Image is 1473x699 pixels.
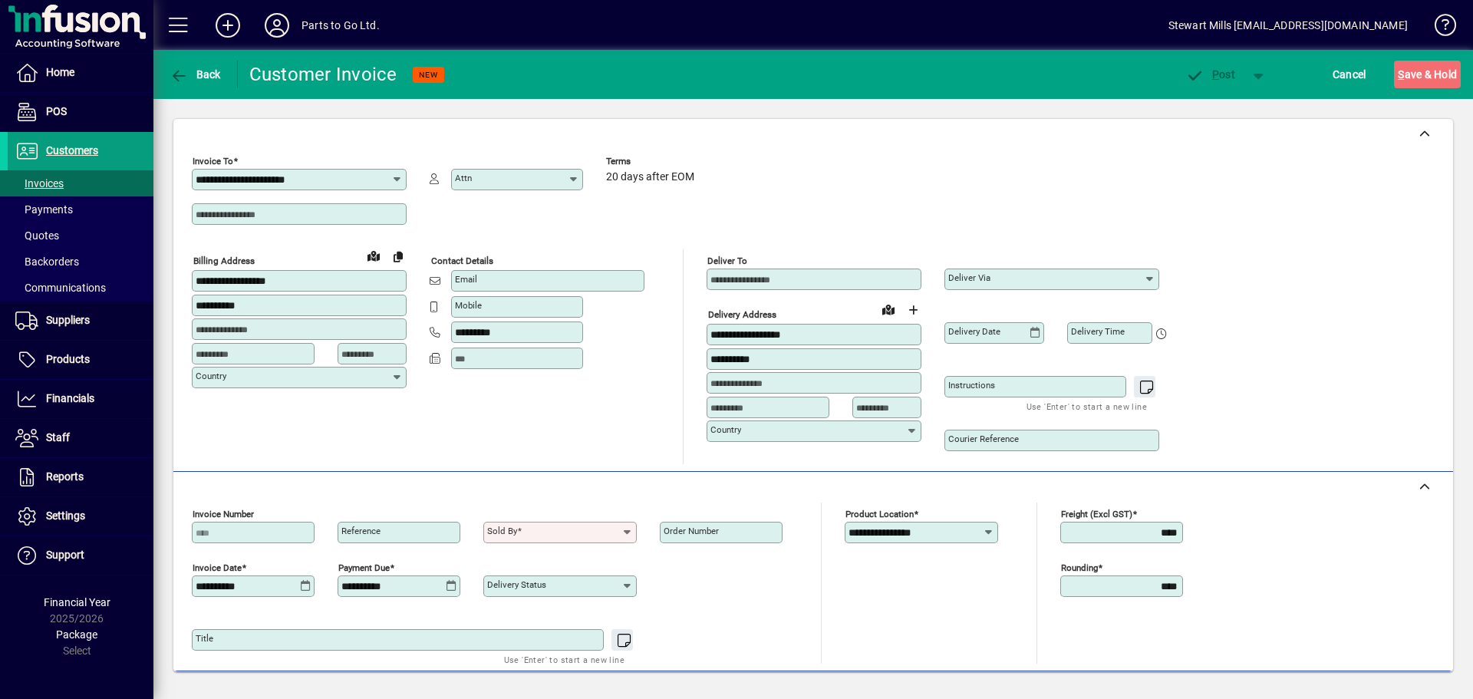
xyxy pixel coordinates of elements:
[302,13,380,38] div: Parts to Go Ltd.
[707,256,747,266] mat-label: Deliver To
[1398,68,1404,81] span: S
[44,596,110,608] span: Financial Year
[15,203,73,216] span: Payments
[46,314,90,326] span: Suppliers
[845,509,914,519] mat-label: Product location
[8,536,153,575] a: Support
[8,497,153,536] a: Settings
[8,223,153,249] a: Quotes
[46,105,67,117] span: POS
[8,419,153,457] a: Staff
[153,61,238,88] app-page-header-button: Back
[193,562,242,573] mat-label: Invoice date
[15,177,64,190] span: Invoices
[8,302,153,340] a: Suppliers
[8,458,153,496] a: Reports
[8,196,153,223] a: Payments
[1333,62,1366,87] span: Cancel
[948,434,1019,444] mat-label: Courier Reference
[504,651,624,668] mat-hint: Use 'Enter' to start a new line
[166,61,225,88] button: Back
[455,300,482,311] mat-label: Mobile
[606,171,694,183] span: 20 days after EOM
[15,256,79,268] span: Backorders
[46,470,84,483] span: Reports
[341,526,381,536] mat-label: Reference
[1394,61,1461,88] button: Save & Hold
[1071,326,1125,337] mat-label: Delivery time
[193,509,254,519] mat-label: Invoice number
[56,628,97,641] span: Package
[46,549,84,561] span: Support
[487,579,546,590] mat-label: Delivery status
[1185,68,1235,81] span: ost
[1061,509,1132,519] mat-label: Freight (excl GST)
[15,229,59,242] span: Quotes
[8,341,153,379] a: Products
[8,170,153,196] a: Invoices
[8,93,153,131] a: POS
[664,526,719,536] mat-label: Order number
[1168,13,1408,38] div: Stewart Mills [EMAIL_ADDRESS][DOMAIN_NAME]
[249,62,397,87] div: Customer Invoice
[8,380,153,418] a: Financials
[455,274,477,285] mat-label: Email
[455,173,472,183] mat-label: Attn
[487,526,517,536] mat-label: Sold by
[1212,68,1219,81] span: P
[1329,61,1370,88] button: Cancel
[193,156,233,167] mat-label: Invoice To
[1178,61,1243,88] button: Post
[46,509,85,522] span: Settings
[386,244,410,269] button: Copy to Delivery address
[948,380,995,391] mat-label: Instructions
[361,243,386,268] a: View on map
[15,282,106,294] span: Communications
[1061,562,1098,573] mat-label: Rounding
[8,54,153,92] a: Home
[252,12,302,39] button: Profile
[46,353,90,365] span: Products
[8,249,153,275] a: Backorders
[46,144,98,157] span: Customers
[1026,397,1147,415] mat-hint: Use 'Enter' to start a new line
[170,68,221,81] span: Back
[203,12,252,39] button: Add
[8,275,153,301] a: Communications
[338,562,390,573] mat-label: Payment due
[606,157,698,167] span: Terms
[46,431,70,443] span: Staff
[46,66,74,78] span: Home
[46,392,94,404] span: Financials
[196,371,226,381] mat-label: Country
[948,272,990,283] mat-label: Deliver via
[1423,3,1454,53] a: Knowledge Base
[948,326,1000,337] mat-label: Delivery date
[196,633,213,644] mat-label: Title
[710,424,741,435] mat-label: Country
[419,70,438,80] span: NEW
[1398,62,1457,87] span: ave & Hold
